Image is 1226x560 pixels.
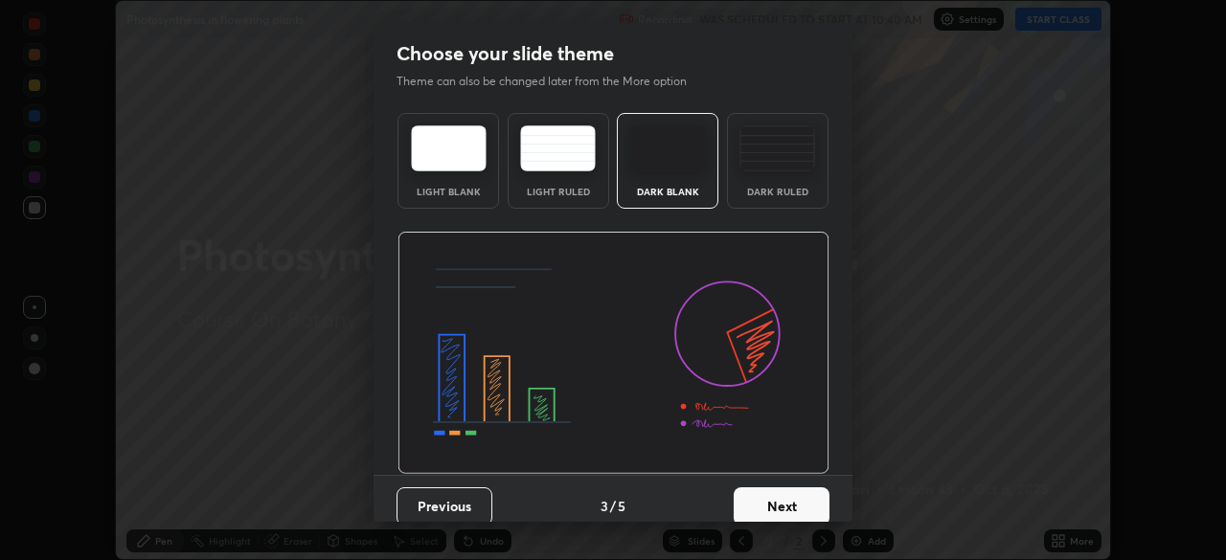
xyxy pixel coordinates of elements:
div: Light Blank [410,187,487,196]
div: Light Ruled [520,187,597,196]
div: Dark Blank [629,187,706,196]
img: lightRuledTheme.5fabf969.svg [520,125,596,171]
img: darkThemeBanner.d06ce4a2.svg [397,232,829,475]
button: Previous [397,487,492,526]
p: Theme can also be changed later from the More option [397,73,707,90]
button: Next [734,487,829,526]
img: darkRuledTheme.de295e13.svg [739,125,815,171]
h4: 3 [601,496,608,516]
h4: 5 [618,496,625,516]
img: darkTheme.f0cc69e5.svg [630,125,706,171]
h2: Choose your slide theme [397,41,614,66]
img: lightTheme.e5ed3b09.svg [411,125,487,171]
div: Dark Ruled [739,187,816,196]
h4: / [610,496,616,516]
